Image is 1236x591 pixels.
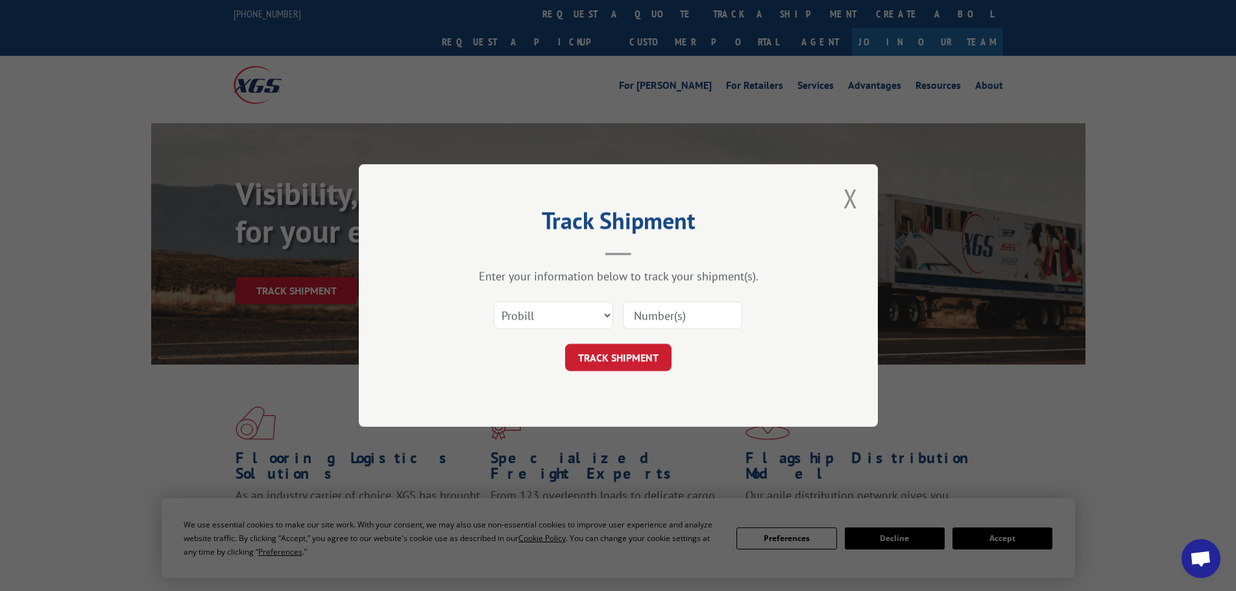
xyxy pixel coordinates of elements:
div: Enter your information below to track your shipment(s). [424,269,813,283]
a: Open chat [1181,539,1220,578]
button: TRACK SHIPMENT [565,344,672,371]
button: Close modal [840,180,862,216]
input: Number(s) [623,302,742,329]
h2: Track Shipment [424,211,813,236]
